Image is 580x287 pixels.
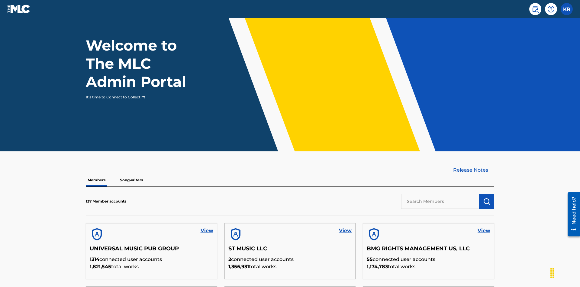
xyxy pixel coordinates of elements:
h5: ST MUSIC LLC [228,245,352,256]
img: account [228,227,243,242]
span: 2 [228,256,231,262]
a: Release Notes [453,167,494,174]
div: Drag [547,264,557,282]
p: total works [90,263,213,270]
img: search [532,5,539,13]
a: View [339,227,352,234]
img: account [90,227,104,242]
span: 1,356,931 [228,264,249,269]
p: It's time to Connect to Collect™! [86,94,191,100]
h1: Welcome to The MLC Admin Portal [86,36,199,91]
p: Songwriters [118,174,145,186]
div: User Menu [561,3,573,15]
span: 1314 [90,256,99,262]
input: Search Members [401,194,479,209]
p: connected user accounts [90,256,213,263]
span: 55 [367,256,373,262]
h5: UNIVERSAL MUSIC PUB GROUP [90,245,213,256]
iframe: Chat Widget [550,258,580,287]
p: Members [86,174,107,186]
img: Search Works [483,198,490,205]
span: 1,174,783 [367,264,388,269]
p: total works [367,263,490,270]
img: account [367,227,381,242]
img: MLC Logo [7,5,31,13]
p: total works [228,263,352,270]
h5: BMG RIGHTS MANAGEMENT US, LLC [367,245,490,256]
p: connected user accounts [228,256,352,263]
a: View [201,227,213,234]
iframe: Resource Center [563,190,580,239]
div: Help [545,3,557,15]
span: 1,821,545 [90,264,111,269]
p: 137 Member accounts [86,199,126,204]
a: Public Search [529,3,541,15]
p: connected user accounts [367,256,490,263]
a: View [478,227,490,234]
img: help [547,5,555,13]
